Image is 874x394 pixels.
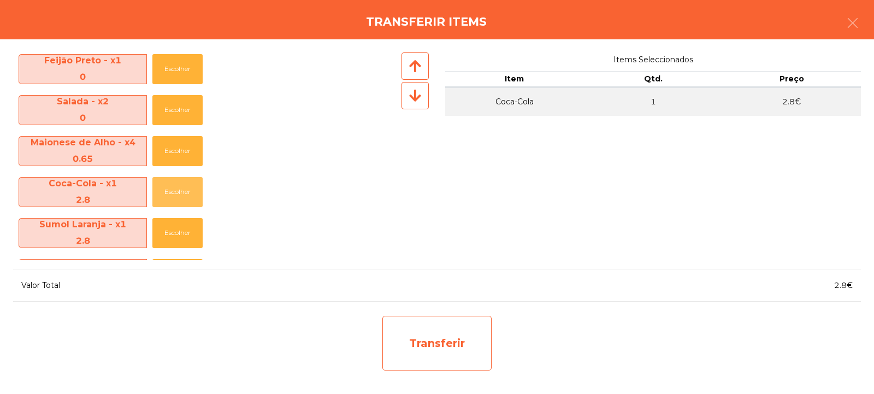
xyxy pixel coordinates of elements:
[382,316,492,371] div: Transferir
[152,218,203,248] button: Escolher
[152,259,203,289] button: Escolher
[19,257,146,291] span: 7UP - x1
[722,87,861,116] td: 2.8€
[445,52,861,67] span: Items Seleccionados
[445,71,584,87] th: Item
[584,87,723,116] td: 1
[19,52,146,86] span: Feijão Preto - x1
[19,233,146,249] div: 2.8
[19,216,146,250] span: Sumol Laranja - x1
[19,151,146,167] div: 0.65
[445,87,584,116] td: Coca-Cola
[584,71,723,87] th: Qtd.
[152,177,203,207] button: Escolher
[19,134,146,168] span: Maionese de Alho - x4
[152,136,203,166] button: Escolher
[19,93,146,127] span: Salada - x2
[19,110,146,126] div: 0
[366,14,487,30] h4: Transferir items
[19,192,146,208] div: 2.8
[722,71,861,87] th: Preço
[152,54,203,84] button: Escolher
[834,280,853,290] span: 2.8€
[21,280,60,290] span: Valor Total
[19,175,146,209] span: Coca-Cola - x1
[152,95,203,125] button: Escolher
[19,69,146,85] div: 0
